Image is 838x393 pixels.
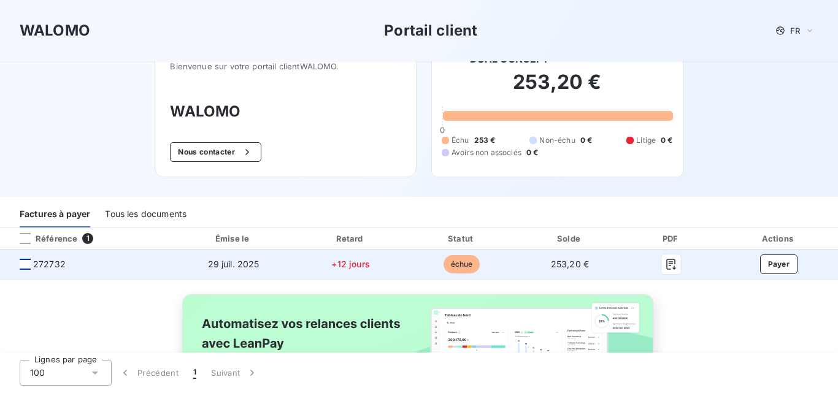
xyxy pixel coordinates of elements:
span: 29 juil. 2025 [208,259,259,269]
div: Retard [297,232,404,245]
span: 1 [82,233,93,244]
span: 0 € [526,147,538,158]
span: FR [790,26,800,36]
span: 272732 [33,258,66,270]
button: Précédent [112,360,186,386]
div: Émise le [175,232,292,245]
span: Avoirs non associés [452,147,521,158]
span: 0 [440,125,445,135]
button: Payer [760,254,798,274]
span: 0 € [661,135,672,146]
h3: WALOMO [170,101,401,123]
h3: WALOMO [20,20,90,42]
span: Litige [636,135,656,146]
span: Non-échu [539,135,575,146]
span: +12 jours [331,259,369,269]
div: Solde [519,232,621,245]
div: Tous les documents [105,202,186,227]
span: 1 [193,367,196,379]
span: Échu [452,135,469,146]
button: Suivant [204,360,266,386]
div: Référence [10,233,77,244]
button: 1 [186,360,204,386]
button: Nous contacter [170,142,261,162]
h2: 253,20 € [442,70,673,107]
div: Statut [409,232,514,245]
div: PDF [626,232,717,245]
span: 253,20 € [551,259,589,269]
span: Bienvenue sur votre portail client WALOMO . [170,61,401,71]
span: 0 € [580,135,592,146]
div: Factures à payer [20,202,90,227]
h3: Portail client [384,20,477,42]
span: 253 € [474,135,496,146]
div: Actions [722,232,836,245]
span: échue [444,255,480,273]
span: 100 [30,367,45,379]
